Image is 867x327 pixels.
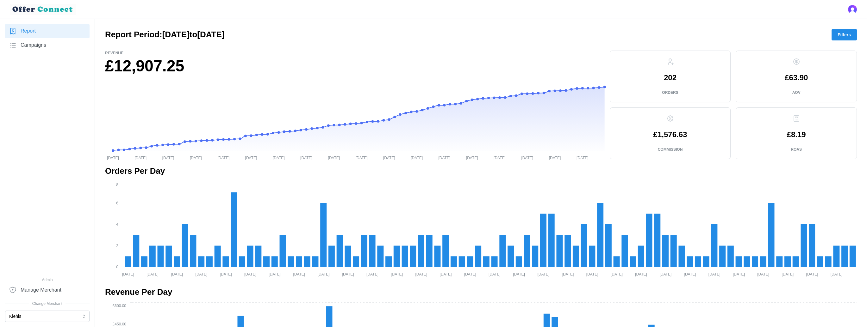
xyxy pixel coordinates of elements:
tspan: [DATE] [162,156,174,160]
tspan: £450.00 [113,322,127,326]
span: Report [21,27,36,35]
tspan: [DATE] [318,272,330,276]
tspan: [DATE] [659,272,671,276]
tspan: [DATE] [439,156,451,160]
p: £8.19 [787,131,806,138]
tspan: 6 [116,201,118,205]
h2: Revenue Per Day [105,287,857,298]
span: Admin [5,277,90,283]
tspan: [DATE] [562,272,574,276]
tspan: [DATE] [391,272,403,276]
tspan: 8 [116,182,118,187]
h1: £12,907.25 [105,56,605,76]
span: Filters [838,29,851,40]
tspan: [DATE] [107,156,119,160]
tspan: [DATE] [831,272,843,276]
tspan: [DATE] [586,272,598,276]
tspan: [DATE] [708,272,720,276]
p: Revenue [105,51,605,56]
tspan: [DATE] [244,272,256,276]
tspan: [DATE] [383,156,395,160]
tspan: [DATE] [537,272,549,276]
span: Campaigns [21,41,46,49]
tspan: [DATE] [733,272,745,276]
p: £63.90 [785,74,808,82]
span: Manage Merchant [21,286,61,294]
tspan: [DATE] [513,272,525,276]
tspan: [DATE] [440,272,452,276]
tspan: 4 [116,222,118,227]
a: Campaigns [5,38,90,52]
tspan: [DATE] [342,272,354,276]
tspan: [DATE] [356,156,368,160]
tspan: [DATE] [549,156,561,160]
p: 202 [664,74,677,82]
tspan: £600.00 [113,304,127,308]
tspan: [DATE] [366,272,378,276]
button: Open user button [848,5,857,14]
tspan: [DATE] [521,156,533,160]
tspan: [DATE] [411,156,423,160]
tspan: [DATE] [464,272,476,276]
tspan: [DATE] [171,272,183,276]
p: ROAS [791,147,802,152]
tspan: 2 [116,244,118,248]
tspan: [DATE] [466,156,478,160]
h2: Orders Per Day [105,166,857,177]
tspan: [DATE] [273,156,285,160]
tspan: [DATE] [806,272,818,276]
img: loyalBe Logo [10,4,76,15]
button: Filters [832,29,857,40]
p: Orders [662,90,678,95]
tspan: [DATE] [220,272,232,276]
tspan: [DATE] [147,272,159,276]
img: 's logo [848,5,857,14]
tspan: [DATE] [300,156,312,160]
tspan: [DATE] [577,156,589,160]
tspan: [DATE] [415,272,427,276]
tspan: [DATE] [245,156,257,160]
a: Report [5,24,90,38]
tspan: [DATE] [489,272,501,276]
tspan: 0 [116,265,118,269]
p: AOV [792,90,801,95]
h2: Report Period: [DATE] to [DATE] [105,29,224,40]
tspan: [DATE] [217,156,229,160]
span: Change Merchant [5,301,90,307]
tspan: [DATE] [782,272,794,276]
tspan: [DATE] [196,272,208,276]
tspan: [DATE] [328,156,340,160]
p: £1,576.63 [653,131,687,138]
tspan: [DATE] [190,156,202,160]
tspan: [DATE] [757,272,769,276]
tspan: [DATE] [122,272,134,276]
tspan: [DATE] [635,272,647,276]
tspan: [DATE] [684,272,696,276]
tspan: [DATE] [494,156,506,160]
p: Commission [658,147,683,152]
tspan: [DATE] [611,272,623,276]
tspan: [DATE] [293,272,305,276]
tspan: [DATE] [269,272,281,276]
tspan: [DATE] [134,156,147,160]
button: Kiehls [5,311,90,322]
a: Manage Merchant [5,283,90,297]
